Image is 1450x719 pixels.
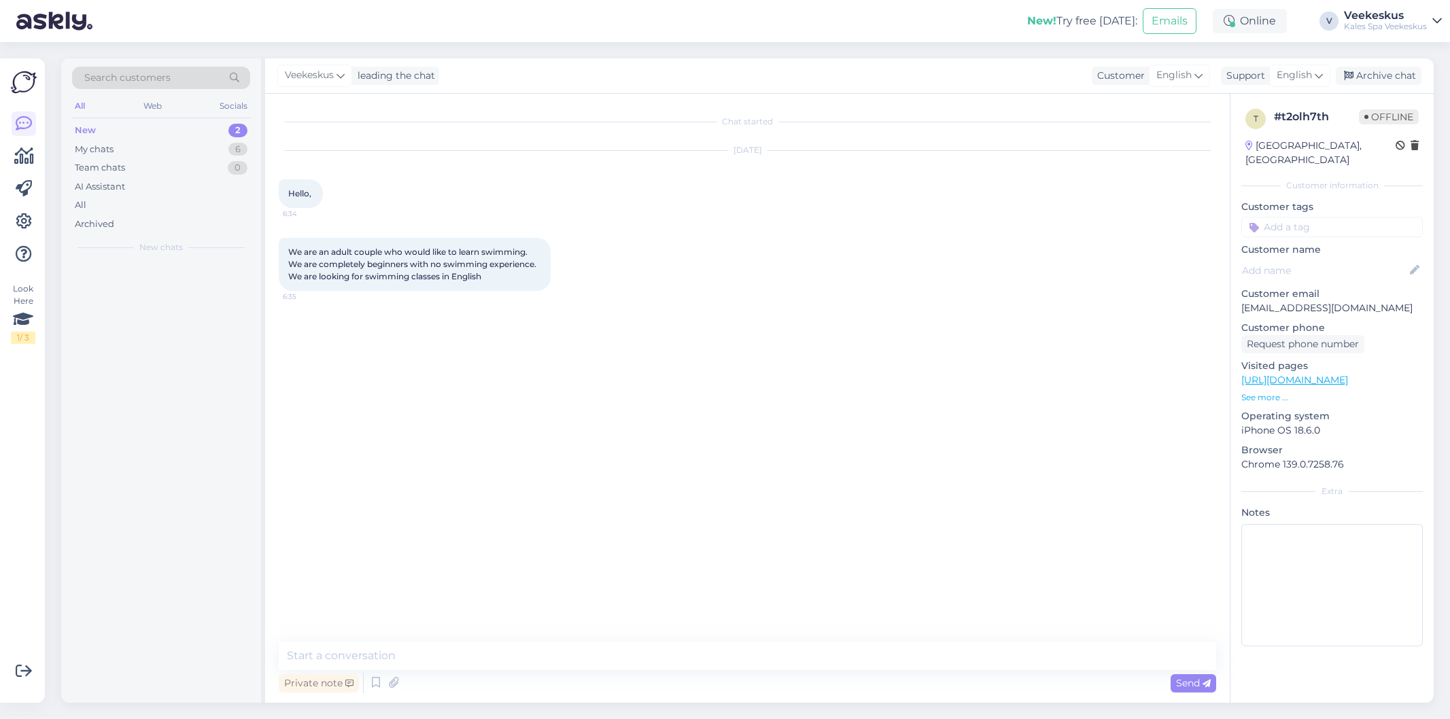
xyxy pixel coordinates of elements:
div: New [75,124,96,137]
p: Customer phone [1241,321,1423,335]
div: 1 / 3 [11,332,35,344]
div: 2 [228,124,247,137]
div: Support [1221,69,1265,83]
div: My chats [75,143,114,156]
span: Veekeskus [285,68,334,83]
p: See more ... [1241,391,1423,404]
p: Browser [1241,443,1423,457]
div: 6 [228,143,247,156]
div: [GEOGRAPHIC_DATA], [GEOGRAPHIC_DATA] [1245,139,1396,167]
div: All [75,198,86,212]
span: Send [1176,677,1211,689]
p: iPhone OS 18.6.0 [1241,423,1423,438]
div: Look Here [11,283,35,344]
div: leading the chat [352,69,435,83]
p: Customer email [1241,287,1423,301]
div: Web [141,97,165,115]
span: English [1156,68,1192,83]
span: Search customers [84,71,171,85]
div: Veekeskus [1344,10,1427,21]
div: All [72,97,88,115]
p: Chrome 139.0.7258.76 [1241,457,1423,472]
span: Offline [1359,109,1419,124]
a: VeekeskusKales Spa Veekeskus [1344,10,1442,32]
div: Customer information [1241,179,1423,192]
div: Kales Spa Veekeskus [1344,21,1427,32]
div: Team chats [75,161,125,175]
div: 0 [228,161,247,175]
span: t [1254,113,1258,124]
p: Visited pages [1241,359,1423,373]
div: V [1319,12,1339,31]
p: [EMAIL_ADDRESS][DOMAIN_NAME] [1241,301,1423,315]
div: Private note [279,674,359,692]
p: Operating system [1241,409,1423,423]
button: Emails [1143,8,1196,34]
span: We are an adult couple who would like to learn swimming. We are completely beginners with no swim... [288,247,538,281]
input: Add name [1242,263,1407,278]
p: Notes [1241,506,1423,520]
p: Customer name [1241,243,1423,257]
b: New! [1027,14,1056,27]
div: Socials [217,97,250,115]
span: English [1277,68,1312,83]
span: 6:34 [283,209,334,219]
span: New chats [139,241,183,253]
p: Customer tags [1241,200,1423,214]
div: AI Assistant [75,180,125,194]
div: Online [1213,9,1287,33]
div: Archived [75,217,114,231]
span: 6:35 [283,292,334,302]
div: [DATE] [279,144,1216,156]
div: Try free [DATE]: [1027,13,1137,29]
span: Hello, [288,188,311,198]
div: Customer [1092,69,1145,83]
input: Add a tag [1241,217,1423,237]
div: # t2olh7th [1274,109,1359,125]
div: Archive chat [1336,67,1421,85]
img: Askly Logo [11,69,37,95]
div: Chat started [279,116,1216,128]
div: Extra [1241,485,1423,497]
a: [URL][DOMAIN_NAME] [1241,374,1348,386]
div: Request phone number [1241,335,1364,353]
